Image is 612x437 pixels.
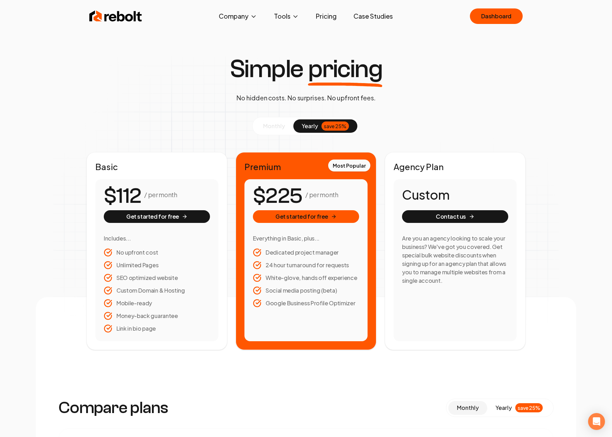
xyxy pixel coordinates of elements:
[253,210,359,223] button: Get started for free
[104,261,210,269] li: Unlimited Pages
[457,404,479,411] span: monthly
[302,122,318,130] span: yearly
[144,190,177,200] p: / per month
[402,234,508,285] h3: Are you an agency looking to scale your business? We've got you covered. Get special bulk website...
[470,8,523,24] a: Dashboard
[263,122,285,130] span: monthly
[255,119,293,133] button: monthly
[268,9,305,23] button: Tools
[448,401,487,414] button: monthly
[402,210,508,223] button: Contact us
[305,190,338,200] p: / per month
[236,93,376,103] p: No hidden costs. No surprises. No upfront fees.
[104,210,210,223] button: Get started for free
[104,286,210,295] li: Custom Domain & Hosting
[588,413,605,430] div: Open Intercom Messenger
[253,234,359,243] h3: Everything in Basic, plus...
[104,312,210,320] li: Money-back guarantee
[394,161,517,172] h2: Agency Plan
[104,180,141,212] number-flow-react: $112
[104,299,210,307] li: Mobile-ready
[253,299,359,307] li: Google Business Profile Optimizer
[328,160,370,171] div: Most Popular
[321,121,349,131] div: save 25%
[104,248,210,257] li: No upfront cost
[515,403,543,412] div: save 25%
[213,9,263,23] button: Company
[293,119,357,133] button: yearlysave 25%
[95,161,218,172] h2: Basic
[310,9,342,23] a: Pricing
[253,180,302,212] number-flow-react: $225
[89,9,142,23] img: Rebolt Logo
[348,9,399,23] a: Case Studies
[104,234,210,243] h3: Includes...
[253,248,359,257] li: Dedicated project manager
[487,401,551,414] button: yearlysave 25%
[253,274,359,282] li: White-glove, hands off experience
[104,274,210,282] li: SEO optimized website
[308,56,383,82] span: pricing
[230,56,383,82] h1: Simple
[104,324,210,333] li: Link in bio page
[58,399,168,416] h3: Compare plans
[402,188,508,202] h1: Custom
[253,286,359,295] li: Social media posting (beta)
[496,404,512,412] span: yearly
[244,161,368,172] h2: Premium
[253,261,359,269] li: 24 hour turnaround for requests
